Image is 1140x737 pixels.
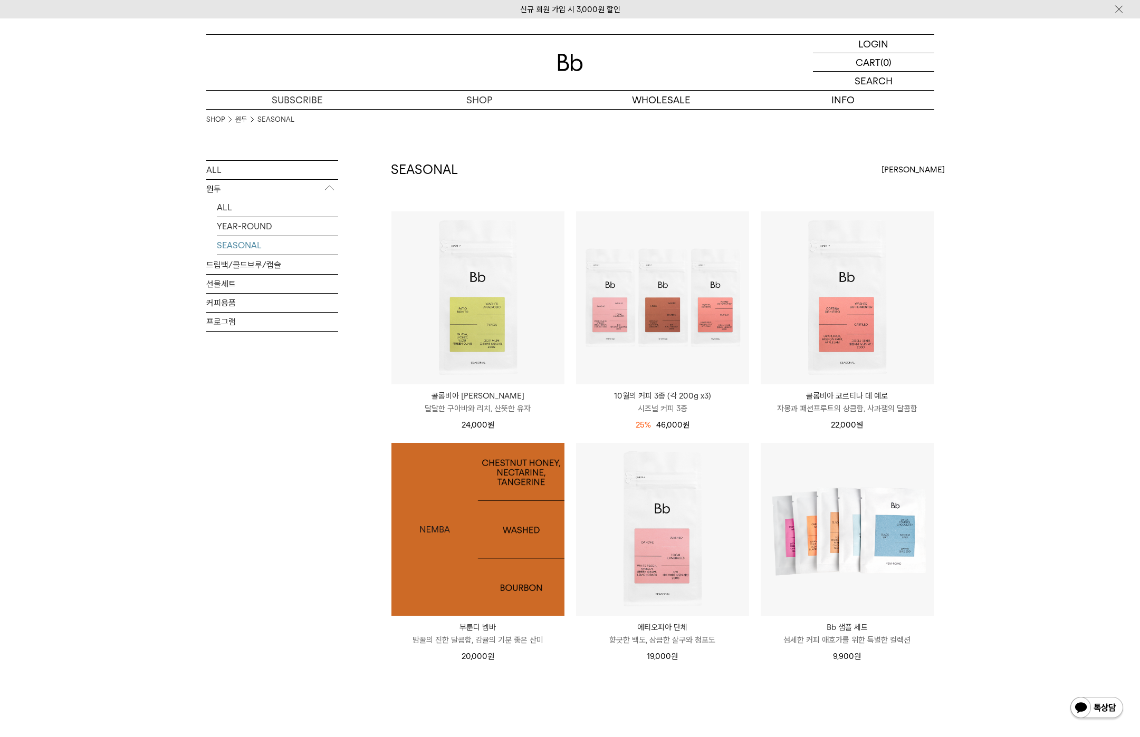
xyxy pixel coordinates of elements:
[856,53,880,71] p: CART
[391,211,564,384] img: 콜롬비아 파티오 보니토
[391,402,564,415] p: 달달한 구아바와 리치, 산뜻한 유자
[576,634,749,646] p: 향긋한 백도, 상큼한 살구와 청포도
[831,420,863,430] span: 22,000
[391,634,564,646] p: 밤꿀의 진한 달콤함, 감귤의 기분 좋은 산미
[391,390,564,402] p: 콜롬비아 [PERSON_NAME]
[761,443,934,616] img: Bb 샘플 세트
[576,621,749,646] a: 에티오피아 단체 향긋한 백도, 상큼한 살구와 청포도
[206,180,338,199] p: 원두
[462,652,494,661] span: 20,000
[854,652,861,661] span: 원
[813,53,934,72] a: CART (0)
[576,621,749,634] p: 에티오피아 단체
[391,443,564,616] img: 1000000482_add2_062.jpg
[752,91,934,109] p: INFO
[520,5,620,14] a: 신규 회원 가입 시 3,000원 할인
[761,634,934,646] p: 섬세한 커피 애호가를 위한 특별한 컬렉션
[647,652,678,661] span: 19,000
[576,390,749,415] a: 10월의 커피 3종 (각 200g x3) 시즈널 커피 3종
[558,54,583,71] img: 로고
[206,256,338,274] a: 드립백/콜드브루/캡슐
[391,390,564,415] a: 콜롬비아 [PERSON_NAME] 달달한 구아바와 리치, 산뜻한 유자
[855,72,893,90] p: SEARCH
[858,35,888,53] p: LOGIN
[856,420,863,430] span: 원
[576,390,749,402] p: 10월의 커피 3종 (각 200g x3)
[761,390,934,415] a: 콜롬비아 코르티나 데 예로 자몽과 패션프루트의 상큼함, 사과잼의 달콤함
[487,652,494,661] span: 원
[206,313,338,331] a: 프로그램
[683,420,689,430] span: 원
[388,91,570,109] a: SHOP
[217,198,338,217] a: ALL
[206,275,338,293] a: 선물세트
[576,402,749,415] p: 시즈널 커피 3종
[761,621,934,646] a: Bb 샘플 세트 섬세한 커피 애호가를 위한 특별한 컬렉션
[761,621,934,634] p: Bb 샘플 세트
[761,402,934,415] p: 자몽과 패션프루트의 상큼함, 사과잼의 달콤함
[257,114,294,125] a: SEASONAL
[391,443,564,616] a: 부룬디 넴바
[636,419,651,431] div: 25%
[391,621,564,634] p: 부룬디 넴바
[462,420,494,430] span: 24,000
[656,420,689,430] span: 46,000
[570,91,752,109] p: WHOLESALE
[206,114,225,125] a: SHOP
[882,163,945,176] span: [PERSON_NAME]
[217,236,338,255] a: SEASONAL
[1069,696,1124,721] img: 카카오톡 채널 1:1 채팅 버튼
[487,420,494,430] span: 원
[813,35,934,53] a: LOGIN
[833,652,861,661] span: 9,900
[761,390,934,402] p: 콜롬비아 코르티나 데 예로
[761,211,934,384] img: 콜롬비아 코르티나 데 예로
[391,161,458,179] h2: SEASONAL
[880,53,892,71] p: (0)
[576,443,749,616] img: 에티오피아 단체
[206,161,338,179] a: ALL
[206,294,338,312] a: 커피용품
[576,211,749,384] img: 10월의 커피 3종 (각 200g x3)
[235,114,247,125] a: 원두
[671,652,678,661] span: 원
[391,621,564,646] a: 부룬디 넴바 밤꿀의 진한 달콤함, 감귤의 기분 좋은 산미
[217,217,338,236] a: YEAR-ROUND
[206,91,388,109] a: SUBSCRIBE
